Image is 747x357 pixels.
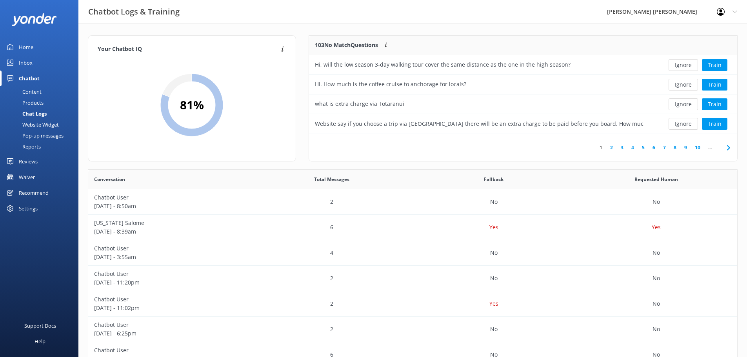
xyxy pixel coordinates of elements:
[702,118,727,130] button: Train
[669,59,698,71] button: Ignore
[309,94,737,114] div: row
[94,295,245,304] p: Chatbot User
[88,189,737,215] div: row
[659,144,670,151] a: 7
[94,176,125,183] span: Conversation
[88,5,180,18] h3: Chatbot Logs & Training
[94,219,245,227] p: [US_STATE] Salome
[314,176,349,183] span: Total Messages
[88,240,737,266] div: row
[88,317,737,342] div: row
[88,291,737,317] div: row
[702,98,727,110] button: Train
[12,13,57,26] img: yonder-white-logo.png
[596,144,606,151] a: 1
[5,130,64,141] div: Pop-up messages
[652,274,660,283] p: No
[19,185,49,201] div: Recommend
[5,130,78,141] a: Pop-up messages
[490,325,498,333] p: No
[98,45,279,54] h4: Your Chatbot IQ
[670,144,680,151] a: 8
[94,321,245,329] p: Chatbot User
[5,141,41,152] div: Reports
[652,299,660,308] p: No
[88,215,737,240] div: row
[330,223,333,232] p: 6
[634,176,678,183] span: Requested Human
[330,325,333,333] p: 2
[94,193,245,202] p: Chatbot User
[94,244,245,253] p: Chatbot User
[669,98,698,110] button: Ignore
[680,144,691,151] a: 9
[309,55,737,75] div: row
[484,176,503,183] span: Fallback
[490,248,498,257] p: No
[5,108,78,119] a: Chat Logs
[35,333,45,349] div: Help
[24,318,56,333] div: Support Docs
[652,198,660,206] p: No
[19,154,38,169] div: Reviews
[315,100,404,108] div: what is extra charge via Totaranui
[94,278,245,287] p: [DATE] - 11:20pm
[94,253,245,261] p: [DATE] - 3:55am
[652,325,660,333] p: No
[94,270,245,278] p: Chatbot User
[19,169,35,185] div: Waiver
[309,75,737,94] div: row
[94,304,245,312] p: [DATE] - 11:02pm
[490,274,498,283] p: No
[669,118,698,130] button: Ignore
[94,202,245,210] p: [DATE] - 8:50am
[330,198,333,206] p: 2
[88,266,737,291] div: row
[669,79,698,91] button: Ignore
[19,55,33,71] div: Inbox
[5,97,44,108] div: Products
[649,144,659,151] a: 6
[315,41,378,49] p: 103 No Match Questions
[5,86,78,97] a: Content
[652,248,660,257] p: No
[638,144,649,151] a: 5
[180,96,204,114] h2: 81 %
[702,79,727,91] button: Train
[5,119,78,130] a: Website Widget
[652,223,661,232] p: Yes
[490,198,498,206] p: No
[94,227,245,236] p: [DATE] - 8:39am
[94,329,245,338] p: [DATE] - 6:25pm
[5,86,42,97] div: Content
[309,55,737,134] div: grid
[691,144,704,151] a: 10
[315,120,644,128] div: Website say if you choose a trip via [GEOGRAPHIC_DATA] there will be an extra charge to be paid b...
[19,39,33,55] div: Home
[309,114,737,134] div: row
[330,299,333,308] p: 2
[315,60,571,69] div: Hi, will the low season 3-day walking tour cover the same distance as the one in the high season?
[315,80,466,89] div: Hi. How much is the coffee cruise to anchorage for locals?
[704,144,716,151] span: ...
[617,144,627,151] a: 3
[702,59,727,71] button: Train
[627,144,638,151] a: 4
[5,141,78,152] a: Reports
[330,274,333,283] p: 2
[19,71,40,86] div: Chatbot
[489,299,498,308] p: Yes
[5,97,78,108] a: Products
[330,248,333,257] p: 4
[19,201,38,216] div: Settings
[5,108,47,119] div: Chat Logs
[606,144,617,151] a: 2
[94,346,245,355] p: Chatbot User
[5,119,59,130] div: Website Widget
[489,223,498,232] p: Yes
